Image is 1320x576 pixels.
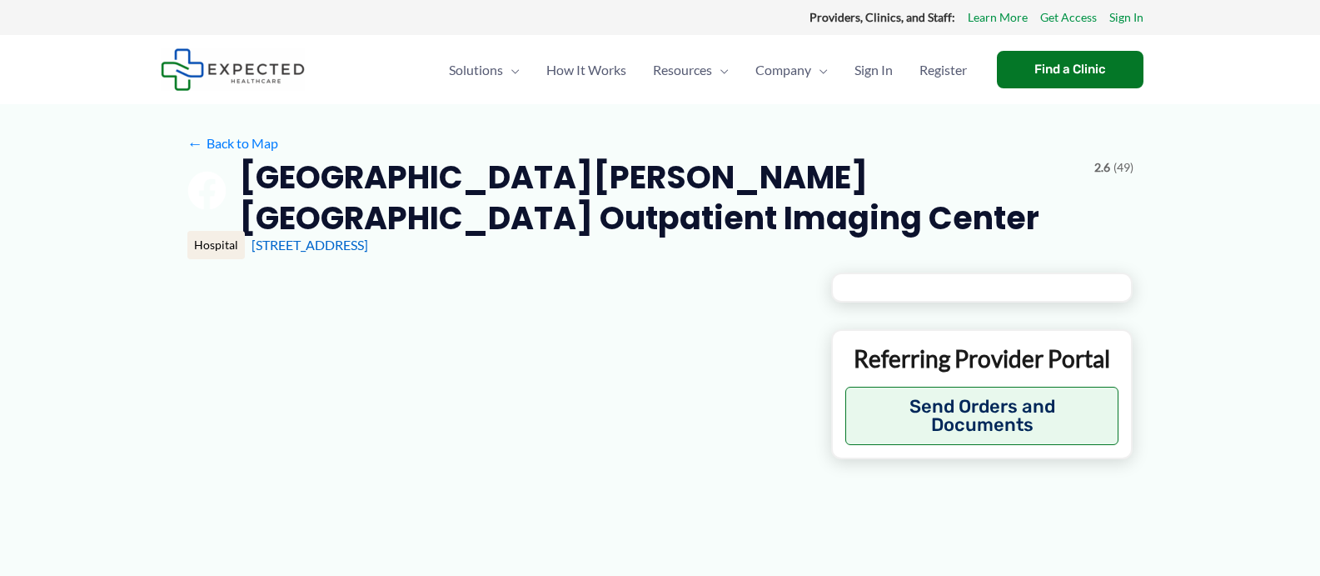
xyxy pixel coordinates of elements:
a: Get Access [1040,7,1097,28]
div: Hospital [187,231,245,259]
span: Menu Toggle [503,41,520,99]
span: Sign In [854,41,893,99]
img: Expected Healthcare Logo - side, dark font, small [161,48,305,91]
a: ←Back to Map [187,131,278,156]
span: Resources [653,41,712,99]
a: How It Works [533,41,640,99]
button: Send Orders and Documents [845,387,1119,445]
a: Sign In [841,41,906,99]
span: Register [919,41,967,99]
nav: Primary Site Navigation [436,41,980,99]
p: Referring Provider Portal [845,343,1119,373]
a: [STREET_ADDRESS] [252,237,368,253]
a: CompanyMenu Toggle [742,41,841,99]
span: Menu Toggle [811,41,828,99]
span: How It Works [546,41,626,99]
span: ← [187,135,203,151]
a: Register [906,41,980,99]
span: Menu Toggle [712,41,729,99]
span: Solutions [449,41,503,99]
span: 2.6 [1094,157,1110,178]
a: Find a Clinic [997,51,1143,88]
strong: Providers, Clinics, and Staff: [809,10,955,24]
a: Learn More [968,7,1028,28]
a: Sign In [1109,7,1143,28]
h2: [GEOGRAPHIC_DATA][PERSON_NAME] [GEOGRAPHIC_DATA] Outpatient Imaging Center [239,157,1080,239]
span: (49) [1113,157,1133,178]
a: SolutionsMenu Toggle [436,41,533,99]
a: ResourcesMenu Toggle [640,41,742,99]
span: Company [755,41,811,99]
